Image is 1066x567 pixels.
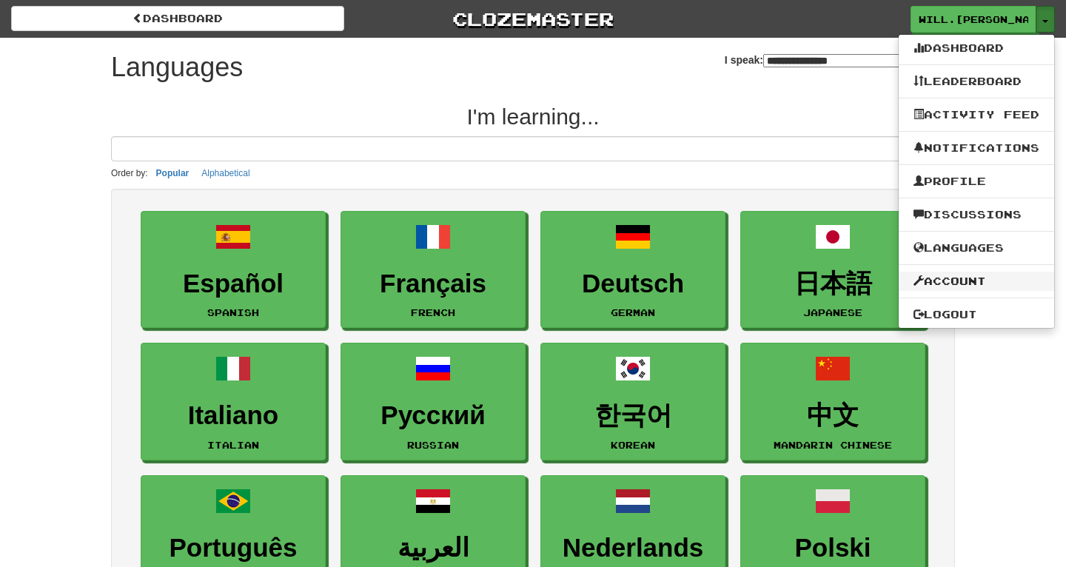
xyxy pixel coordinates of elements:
[899,38,1054,58] a: Dashboard
[549,269,717,298] h3: Deutsch
[611,440,655,450] small: Korean
[111,168,148,178] small: Order by:
[540,211,725,329] a: DeutschGerman
[549,534,717,563] h3: Nederlands
[111,53,243,82] h1: Languages
[740,211,925,329] a: 日本語Japanese
[341,211,526,329] a: FrançaisFrench
[919,13,1028,26] span: will.[PERSON_NAME]
[774,440,892,450] small: Mandarin Chinese
[763,54,955,67] select: I speak:
[349,401,517,430] h3: Русский
[207,440,259,450] small: Italian
[748,401,917,430] h3: 中文
[197,165,254,181] button: Alphabetical
[549,401,717,430] h3: 한국어
[141,211,326,329] a: EspañolSpanish
[207,307,259,318] small: Spanish
[748,269,917,298] h3: 日本語
[911,6,1036,33] a: will.[PERSON_NAME]
[748,534,917,563] h3: Polski
[899,72,1054,91] a: Leaderboard
[899,305,1054,324] a: Logout
[899,205,1054,224] a: Discussions
[349,534,517,563] h3: العربية
[803,307,862,318] small: Japanese
[349,269,517,298] h3: Français
[540,343,725,460] a: 한국어Korean
[899,272,1054,291] a: Account
[899,138,1054,158] a: Notifications
[149,401,318,430] h3: Italiano
[152,165,194,181] button: Popular
[611,307,655,318] small: German
[899,172,1054,191] a: Profile
[407,440,459,450] small: Russian
[366,6,700,32] a: Clozemaster
[341,343,526,460] a: РусскийRussian
[411,307,455,318] small: French
[149,269,318,298] h3: Español
[111,104,955,129] h2: I'm learning...
[899,238,1054,258] a: Languages
[149,534,318,563] h3: Português
[725,53,955,67] label: I speak:
[899,105,1054,124] a: Activity Feed
[141,343,326,460] a: ItalianoItalian
[11,6,344,31] a: dashboard
[740,343,925,460] a: 中文Mandarin Chinese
